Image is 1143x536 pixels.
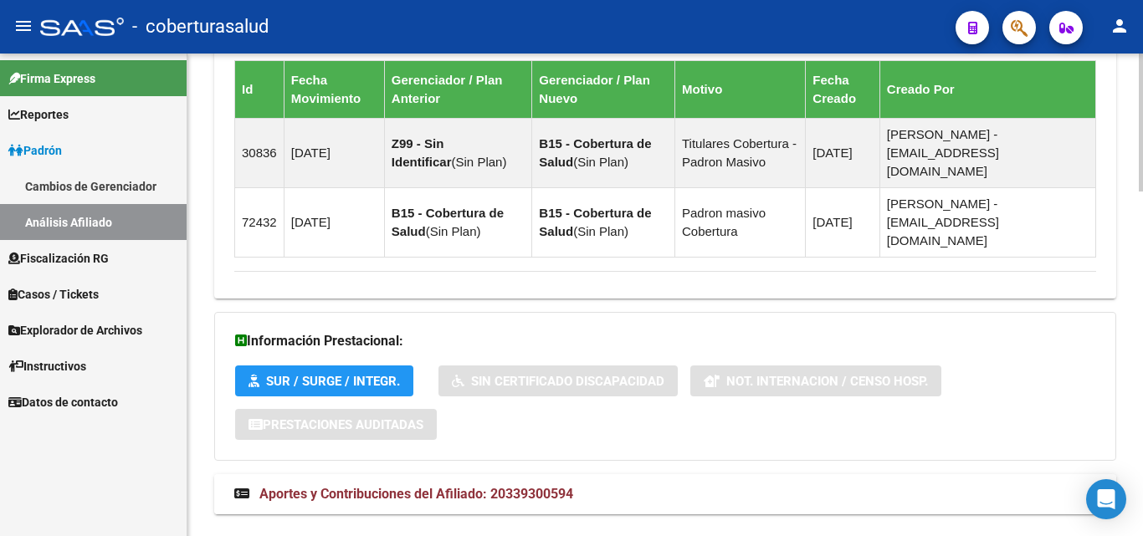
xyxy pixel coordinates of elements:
[726,374,928,389] span: Not. Internacion / Censo Hosp.
[235,329,1095,353] h3: Información Prestacional:
[284,60,384,118] th: Fecha Movimiento
[806,60,879,118] th: Fecha Creado
[532,118,675,187] td: ( )
[1110,16,1130,36] mat-icon: person
[235,118,284,187] td: 30836
[8,321,142,339] span: Explorador de Archivos
[430,224,477,238] span: Sin Plan
[13,16,33,36] mat-icon: menu
[532,187,675,257] td: ( )
[577,155,624,169] span: Sin Plan
[8,357,86,375] span: Instructivos
[674,187,805,257] td: Padron masivo Cobertura
[879,187,1095,257] td: [PERSON_NAME] - [EMAIL_ADDRESS][DOMAIN_NAME]
[235,409,437,440] button: Prestaciones Auditadas
[235,60,284,118] th: Id
[438,365,678,396] button: Sin Certificado Discapacidad
[806,187,879,257] td: [DATE]
[259,486,573,502] span: Aportes y Contribuciones del Afiliado: 20339300594
[879,60,1095,118] th: Creado Por
[8,105,69,124] span: Reportes
[879,118,1095,187] td: [PERSON_NAME] - [EMAIL_ADDRESS][DOMAIN_NAME]
[674,118,805,187] td: Titulares Cobertura - Padron Masivo
[8,249,109,268] span: Fiscalización RG
[284,187,384,257] td: [DATE]
[266,374,400,389] span: SUR / SURGE / INTEGR.
[392,136,452,169] strong: Z99 - Sin Identificar
[132,8,269,45] span: - coberturasalud
[532,60,675,118] th: Gerenciador / Plan Nuevo
[392,206,504,238] strong: B15 - Cobertura de Salud
[235,187,284,257] td: 72432
[8,141,62,160] span: Padrón
[214,474,1116,514] mat-expansion-panel-header: Aportes y Contribuciones del Afiliado: 20339300594
[456,155,503,169] span: Sin Plan
[690,365,941,396] button: Not. Internacion / Censo Hosp.
[539,136,651,169] strong: B15 - Cobertura de Salud
[8,393,118,411] span: Datos de contacto
[263,417,423,432] span: Prestaciones Auditadas
[235,365,413,396] button: SUR / SURGE / INTEGR.
[8,69,95,88] span: Firma Express
[384,118,531,187] td: ( )
[384,60,531,118] th: Gerenciador / Plan Anterior
[8,285,99,304] span: Casos / Tickets
[284,118,384,187] td: [DATE]
[384,187,531,257] td: ( )
[471,374,664,389] span: Sin Certificado Discapacidad
[539,206,651,238] strong: B15 - Cobertura de Salud
[1086,479,1126,519] div: Open Intercom Messenger
[577,224,624,238] span: Sin Plan
[806,118,879,187] td: [DATE]
[674,60,805,118] th: Motivo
